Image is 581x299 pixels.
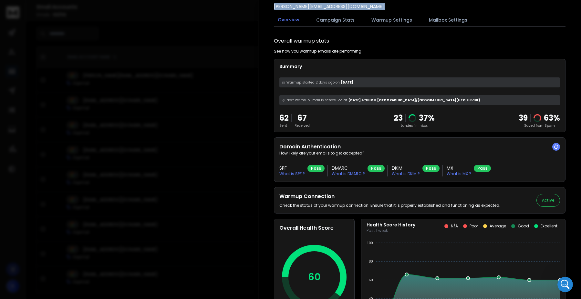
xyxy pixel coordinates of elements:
h2: Overall Health Score [279,224,349,232]
p: 23 [394,113,403,123]
div: Pass [422,165,440,172]
div: this is happening with all the emails purchased through zapmail but not happening with other prov... [28,185,119,210]
h2: Warmup Connection [279,193,500,200]
div: Let me check this. [10,159,52,165]
p: [PERSON_NAME][EMAIL_ADDRESS][DOMAIN_NAME] [274,3,384,10]
p: Health Score History [367,222,415,228]
a: [PERSON_NAME][EMAIL_ADDRESS][DOMAIN_NAME] [28,134,107,145]
p: Landed in Inbox [394,123,435,128]
button: Mailbox Settings [425,13,471,27]
div: this screenshot is for this email - [28,127,119,146]
button: Send a message… [111,209,121,219]
textarea: Message… [5,198,124,209]
div: Let me check this.[PERSON_NAME] • 2m ago [5,155,57,169]
button: Active [536,194,560,207]
p: 67 [295,113,310,123]
p: What is SPF ? [279,171,305,176]
div: [DATE] [279,77,560,87]
p: What is MX ? [447,171,471,176]
div: The emails setup through zapmail are still going to spam [23,57,124,78]
p: Past 1 week [367,228,415,233]
p: Sent [279,123,289,128]
div: Pass [307,165,325,172]
iframe: Intercom live chat [557,277,573,292]
div: Lakshita says… [5,98,124,123]
p: 60 [308,271,321,283]
tspan: 60 [369,278,373,282]
p: 63 % [544,113,560,123]
p: Saved from Spam [519,123,560,128]
div: Arpit says… [5,78,124,98]
div: The emails setup through zapmail are still going to spam [28,61,119,74]
p: 37 % [419,113,435,123]
h3: SPF [279,165,305,171]
div: Hey [PERSON_NAME], let me just look into this issue right away. [10,102,101,114]
p: What is DKIM ? [392,171,420,176]
p: N/A [451,224,458,229]
span: Warmup started 2 days ago on [286,80,340,85]
div: Pass [368,165,385,172]
h3: DKIM [392,165,420,171]
div: [DATE] 17:00 PM [GEOGRAPHIC_DATA]/[GEOGRAPHIC_DATA] (UTC +05:30 ) [279,95,560,105]
span: Next Warmup Email is scheduled at [286,98,347,103]
div: please check [84,78,124,93]
p: 62 [279,113,289,123]
p: Active [31,8,44,15]
div: [PERSON_NAME] • 2m ago [10,171,62,174]
button: Warmup Settings [368,13,416,27]
p: Good [518,224,529,229]
h3: DMARC [332,165,365,171]
h1: Overall warmup stats [274,37,329,45]
div: Hey [PERSON_NAME], let me just look into this issue right away. [5,98,106,118]
p: Average [490,224,506,229]
div: Arpit says… [5,123,124,155]
div: Arpit says… [5,57,124,78]
p: Poor [470,224,478,229]
button: Emoji picker [10,211,15,216]
button: Gif picker [20,211,26,216]
div: Arpit says… [5,5,124,57]
div: Arpit says… [5,181,124,214]
div: Pass [474,165,491,172]
button: Upload attachment [31,211,36,216]
p: How likely are your emails to get accepted? [279,151,560,156]
p: What is DMARC ? [332,171,365,176]
p: See how you warmup emails are performing [274,49,361,54]
p: Received [295,123,310,128]
p: Summary [279,63,560,70]
h1: [PERSON_NAME] [31,3,73,8]
button: Campaign Stats [312,13,358,27]
div: this is happening with all the emails purchased through zapmail but not happening with other prov... [23,181,124,214]
h3: MX [447,165,471,171]
button: go back [4,3,16,15]
h2: Domain Authentication [279,143,560,151]
button: Home [113,3,125,15]
p: Check the status of your warmup connection. Ensure that it is properly established and functionin... [279,203,500,208]
div: Lakshita says… [5,155,124,181]
div: please check [89,82,119,89]
strong: 39 [519,113,528,123]
button: Overview [274,13,303,27]
div: this screenshot is for this email -[PERSON_NAME][EMAIL_ADDRESS][DOMAIN_NAME] [23,123,124,150]
img: Profile image for Lakshita [18,4,29,14]
p: Excellent [541,224,557,229]
tspan: 100 [367,241,373,245]
tspan: 80 [369,259,373,263]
